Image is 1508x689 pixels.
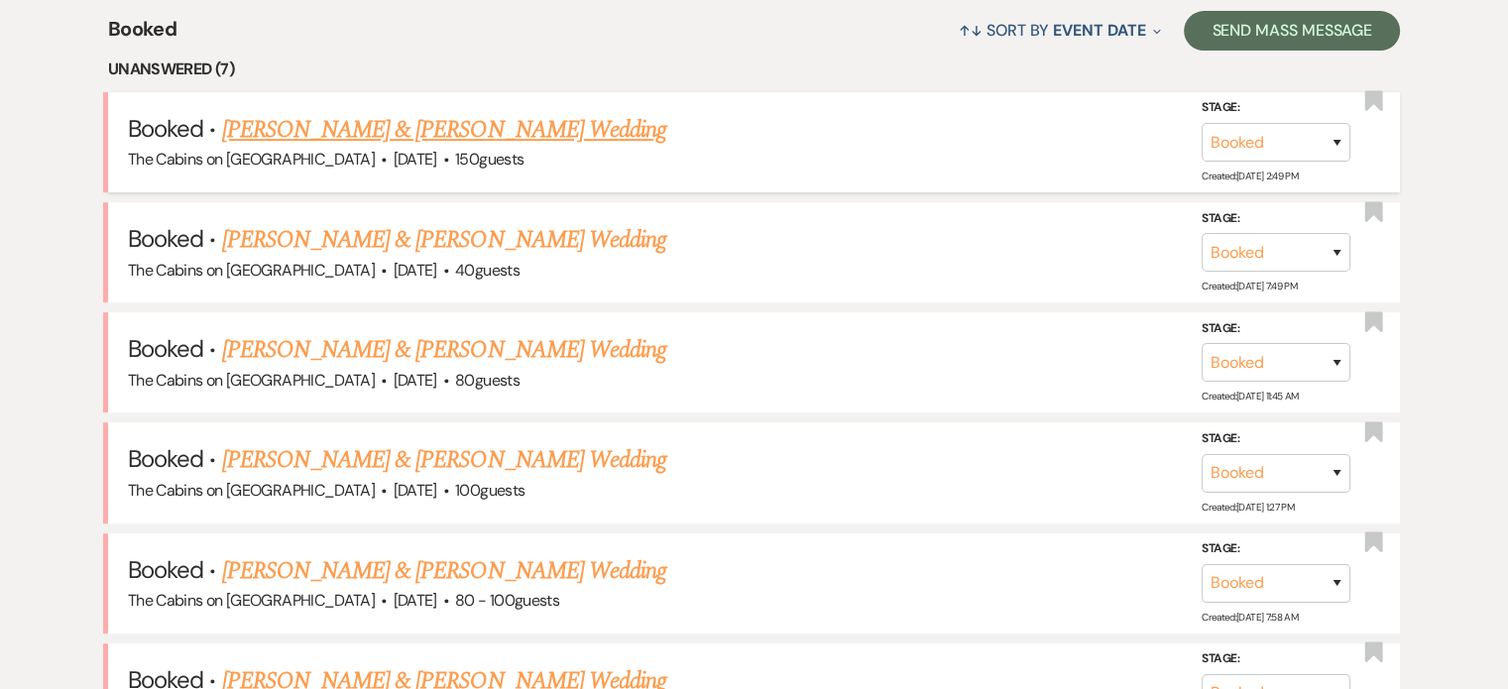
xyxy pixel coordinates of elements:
label: Stage: [1202,318,1350,340]
span: Booked [128,443,203,474]
button: Sort By Event Date [951,4,1169,57]
label: Stage: [1202,648,1350,670]
a: [PERSON_NAME] & [PERSON_NAME] Wedding [222,553,666,589]
span: Created: [DATE] 7:49 PM [1202,280,1297,292]
span: Created: [DATE] 7:58 AM [1202,611,1298,624]
span: The Cabins on [GEOGRAPHIC_DATA] [128,149,375,170]
span: Booked [128,333,203,364]
label: Stage: [1202,97,1350,119]
span: Created: [DATE] 2:49 PM [1202,170,1298,182]
span: ↑↓ [959,20,983,41]
span: [DATE] [393,370,436,391]
span: The Cabins on [GEOGRAPHIC_DATA] [128,370,375,391]
span: The Cabins on [GEOGRAPHIC_DATA] [128,480,375,501]
span: Created: [DATE] 11:45 AM [1202,390,1298,402]
span: Booked [128,113,203,144]
span: The Cabins on [GEOGRAPHIC_DATA] [128,590,375,611]
label: Stage: [1202,208,1350,230]
span: 40 guests [455,260,520,281]
a: [PERSON_NAME] & [PERSON_NAME] Wedding [222,442,666,478]
a: [PERSON_NAME] & [PERSON_NAME] Wedding [222,222,666,258]
span: [DATE] [393,260,436,281]
a: [PERSON_NAME] & [PERSON_NAME] Wedding [222,332,666,368]
span: [DATE] [393,590,436,611]
span: Booked [108,14,176,57]
span: [DATE] [393,480,436,501]
a: [PERSON_NAME] & [PERSON_NAME] Wedding [222,112,666,148]
span: 80 guests [455,370,520,391]
span: [DATE] [393,149,436,170]
span: Created: [DATE] 1:27 PM [1202,500,1294,513]
span: 150 guests [455,149,523,170]
span: 80 - 100 guests [455,590,559,611]
label: Stage: [1202,538,1350,560]
span: Booked [128,223,203,254]
span: Event Date [1053,20,1145,41]
li: Unanswered (7) [108,57,1400,82]
span: The Cabins on [GEOGRAPHIC_DATA] [128,260,375,281]
button: Send Mass Message [1184,11,1400,51]
span: 100 guests [455,480,524,501]
span: Booked [128,554,203,585]
label: Stage: [1202,428,1350,450]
